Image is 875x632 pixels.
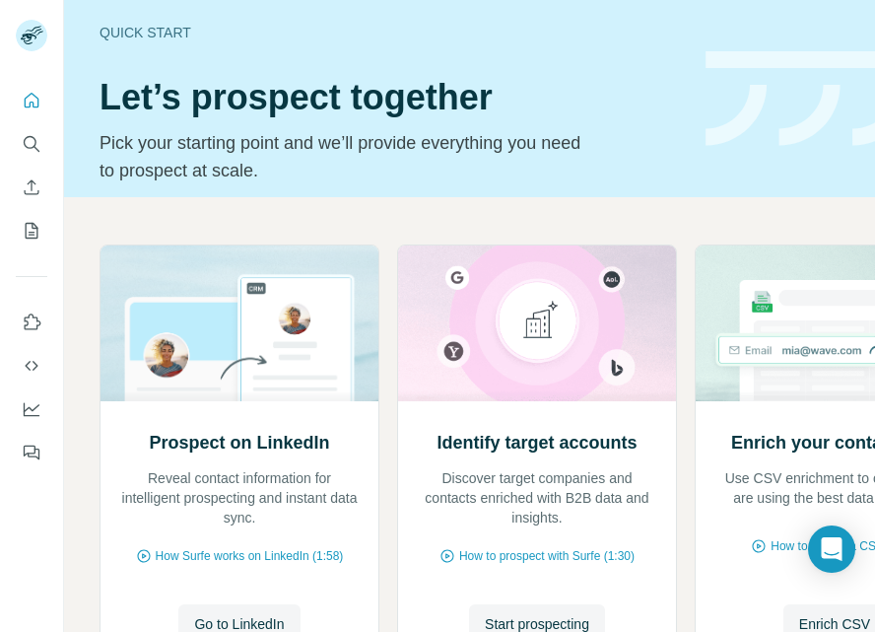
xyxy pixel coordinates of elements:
[808,526,855,573] div: Open Intercom Messenger
[437,429,637,456] h2: Identify target accounts
[16,126,47,162] button: Search
[418,468,656,527] p: Discover target companies and contacts enriched with B2B data and insights.
[459,547,635,565] span: How to prospect with Surfe (1:30)
[16,213,47,248] button: My lists
[100,129,593,184] p: Pick your starting point and we’ll provide everything you need to prospect at scale.
[16,391,47,427] button: Dashboard
[16,83,47,118] button: Quick start
[16,348,47,384] button: Use Surfe API
[16,435,47,470] button: Feedback
[16,170,47,205] button: Enrich CSV
[100,78,682,117] h1: Let’s prospect together
[120,468,359,527] p: Reveal contact information for intelligent prospecting and instant data sync.
[149,429,329,456] h2: Prospect on LinkedIn
[156,547,344,565] span: How Surfe works on LinkedIn (1:58)
[100,246,379,401] img: Prospect on LinkedIn
[100,23,682,42] div: Quick start
[16,305,47,340] button: Use Surfe on LinkedIn
[397,246,677,401] img: Identify target accounts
